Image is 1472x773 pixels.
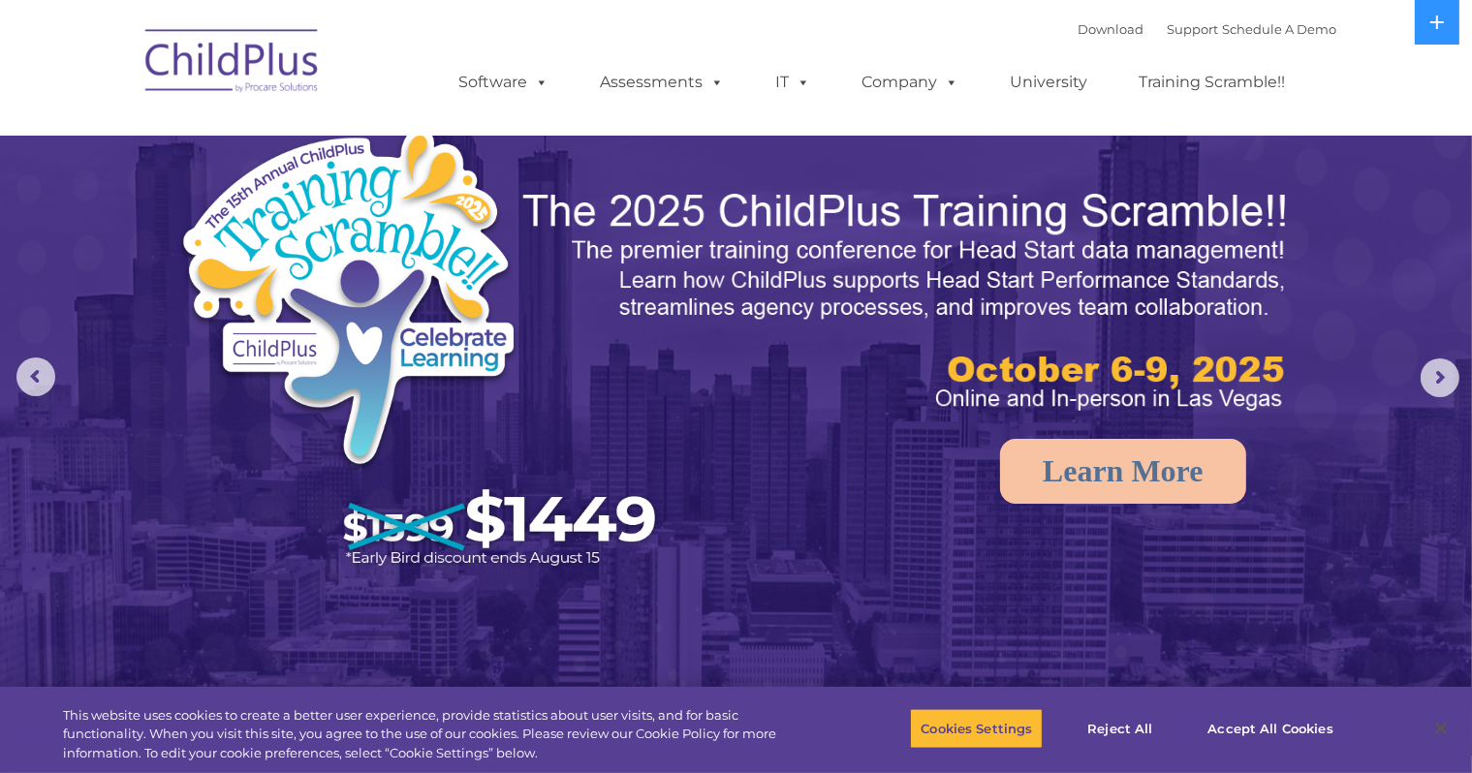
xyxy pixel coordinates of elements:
a: Learn More [1000,439,1246,504]
div: This website uses cookies to create a better user experience, provide statistics about user visit... [63,706,809,763]
a: Assessments [581,63,744,102]
button: Accept All Cookies [1197,708,1343,749]
span: Phone number [269,207,352,222]
img: ChildPlus by Procare Solutions [136,15,329,112]
font: | [1079,21,1337,37]
span: Last name [269,128,329,142]
button: Reject All [1059,708,1180,749]
a: University [991,63,1108,102]
a: Support [1168,21,1219,37]
a: Company [843,63,979,102]
button: Cookies Settings [910,708,1043,749]
a: IT [757,63,830,102]
button: Close [1420,707,1462,750]
a: Schedule A Demo [1223,21,1337,37]
a: Download [1079,21,1144,37]
a: Training Scramble!! [1120,63,1305,102]
a: Software [440,63,569,102]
